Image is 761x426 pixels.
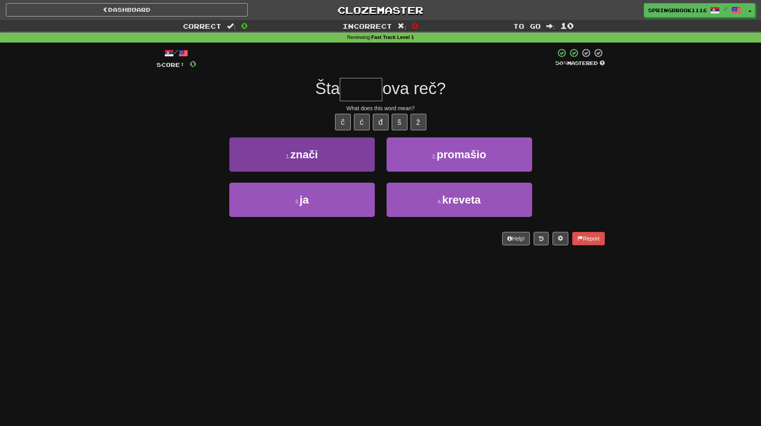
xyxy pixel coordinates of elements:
small: 3 . [295,198,300,205]
a: SpringBrook1116 / [644,3,745,17]
button: đ [373,114,389,130]
div: What does this word mean? [157,104,605,112]
span: / [724,6,728,12]
div: Mastered [555,60,605,67]
button: 2.promašio [387,137,532,172]
span: 0 [241,21,248,30]
span: To go [513,22,541,30]
span: 10 [560,21,574,30]
span: ja [300,194,309,206]
span: kreveta [442,194,481,206]
button: 3.ja [229,183,375,217]
button: č [335,114,351,130]
button: š [392,114,407,130]
span: Correct [183,22,221,30]
button: Report [572,232,604,245]
span: SpringBrook1116 [648,7,706,14]
span: znači [290,148,318,161]
button: 1.znači [229,137,375,172]
a: Clozemaster [260,3,501,17]
span: promašio [437,148,486,161]
button: ć [354,114,370,130]
strong: Fast Track Level 1 [371,35,414,40]
button: 4.kreveta [387,183,532,217]
a: Dashboard [6,3,248,17]
span: 50 % [555,60,567,66]
span: : [227,23,236,30]
button: Round history (alt+y) [534,232,549,245]
button: ž [411,114,426,130]
span: 0 [412,21,418,30]
small: 1 . [286,153,291,159]
span: Incorrect [343,22,392,30]
span: Score: [157,61,185,68]
span: : [398,23,406,30]
button: Help! [502,232,530,245]
span: 0 [190,59,196,69]
small: 2 . [432,153,437,159]
small: 4 . [438,198,442,205]
span: : [546,23,555,30]
span: Šta [315,79,340,98]
div: / [157,48,196,58]
span: ova reč? [382,79,446,98]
